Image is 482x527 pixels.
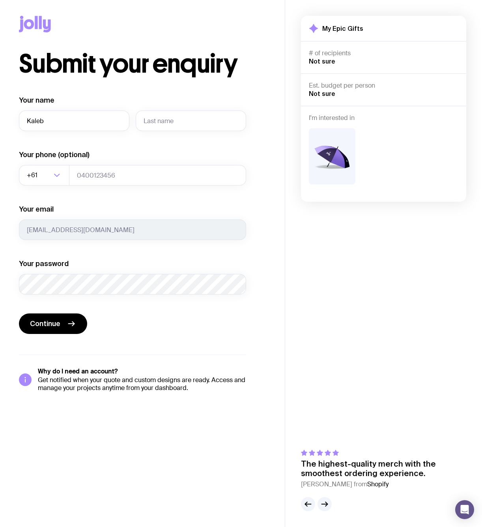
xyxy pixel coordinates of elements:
[19,204,54,214] label: Your email
[309,49,458,57] h4: # of recipients
[455,500,474,519] div: Open Intercom Messenger
[309,114,458,122] h4: I'm interested in
[309,90,335,97] span: Not sure
[38,376,246,392] p: Get notified when your quote and custom designs are ready. Access and manage your projects anytim...
[27,165,39,186] span: +61
[309,82,458,90] h4: Est. budget per person
[19,219,246,240] input: you@email.com
[19,165,69,186] div: Search for option
[38,368,246,375] h5: Why do I need an account?
[19,51,266,77] h1: Submit your enquiry
[309,58,335,65] span: Not sure
[19,111,129,131] input: First name
[301,480,466,489] cite: [PERSON_NAME] from
[30,319,60,328] span: Continue
[136,111,246,131] input: Last name
[19,96,54,105] label: Your name
[19,150,90,159] label: Your phone (optional)
[322,24,363,32] h2: My Epic Gifts
[19,313,87,334] button: Continue
[39,165,51,186] input: Search for option
[301,459,466,478] p: The highest-quality merch with the smoothest ordering experience.
[69,165,246,186] input: 0400123456
[19,259,69,268] label: Your password
[367,480,389,488] span: Shopify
